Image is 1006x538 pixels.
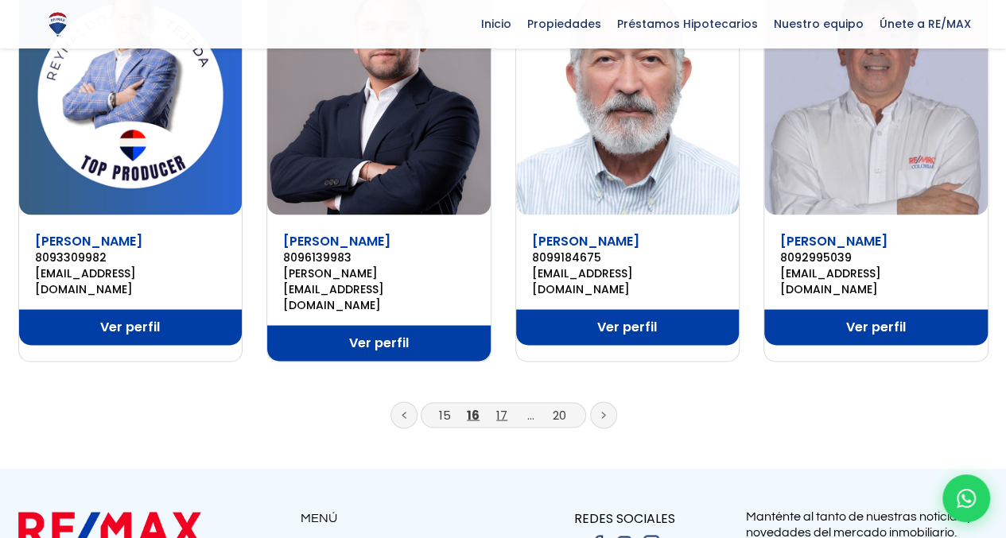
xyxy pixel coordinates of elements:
a: 15 [439,406,451,423]
a: [PERSON_NAME][EMAIL_ADDRESS][DOMAIN_NAME] [283,265,475,313]
a: 16 [467,406,480,423]
a: [EMAIL_ADDRESS][DOMAIN_NAME] [35,265,227,297]
a: Ver perfil [764,309,988,345]
a: Ver perfil [19,309,243,345]
a: [PERSON_NAME] [532,232,639,250]
a: [PERSON_NAME] [35,232,142,250]
span: Inicio [473,12,519,36]
a: [PERSON_NAME] [780,232,888,250]
span: Préstamos Hipotecarios [609,12,766,36]
a: 8092995039 [780,250,972,265]
a: 8096139983 [283,250,475,265]
a: Ver perfil [267,325,491,361]
span: Propiedades [519,12,609,36]
p: REDES SOCIALES [503,508,746,528]
span: Únete a RE/MAX [872,12,979,36]
a: 20 [553,406,566,423]
a: [EMAIL_ADDRESS][DOMAIN_NAME] [532,265,724,297]
a: Ver perfil [516,309,740,345]
a: [PERSON_NAME] [283,232,390,250]
a: ... [527,406,534,423]
a: 17 [496,406,507,423]
img: Logo de REMAX [44,10,72,38]
a: [EMAIL_ADDRESS][DOMAIN_NAME] [780,265,972,297]
a: 8093309982 [35,250,227,265]
a: 8099184675 [532,250,724,265]
p: MENÚ [301,508,503,528]
span: Nuestro equipo [766,12,872,36]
